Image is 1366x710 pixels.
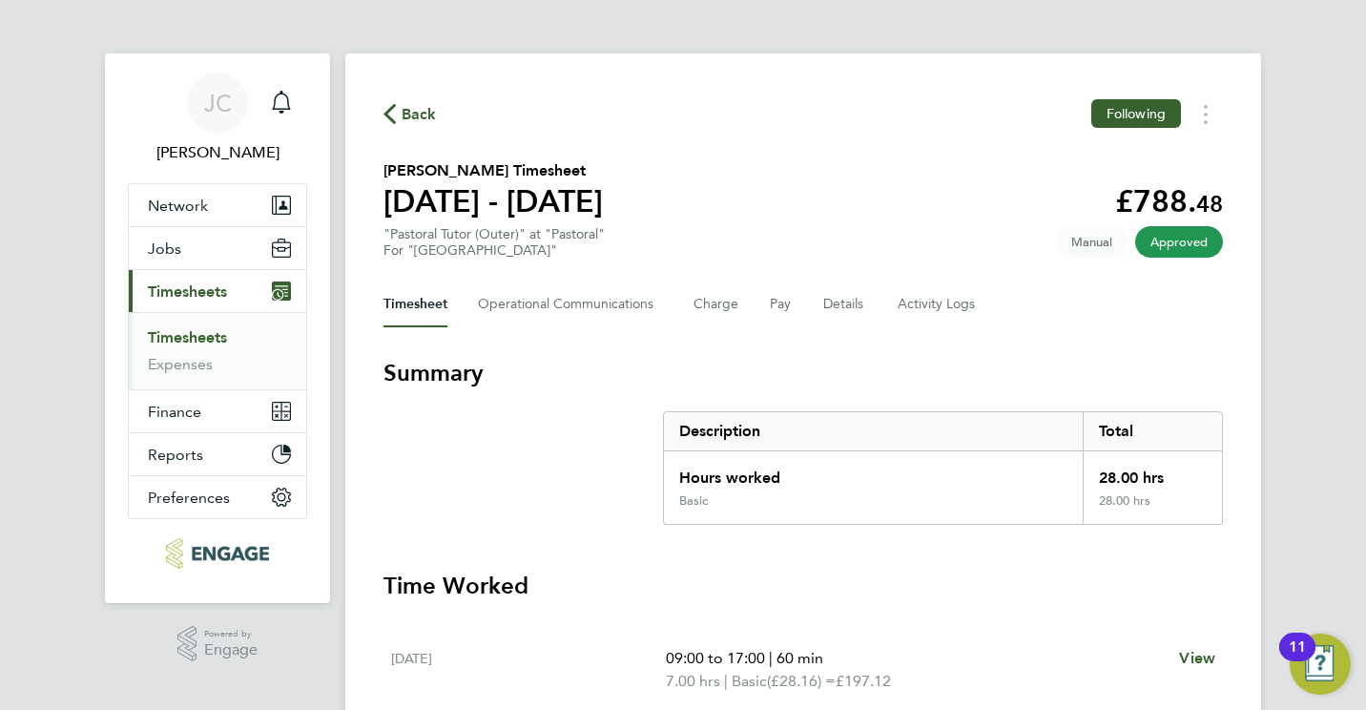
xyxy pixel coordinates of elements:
div: Description [664,412,1083,450]
a: Go to home page [128,538,307,569]
button: Pay [770,282,793,327]
span: Reports [148,446,203,464]
span: Timesheets [148,282,227,301]
div: "Pastoral Tutor (Outer)" at "Pastoral" [383,226,605,259]
span: Basic [732,670,767,693]
span: Engage [204,642,258,658]
button: Finance [129,390,306,432]
span: | [769,649,773,667]
div: 28.00 hrs [1083,493,1222,524]
span: Finance [148,403,201,421]
span: (£28.16) = [767,672,836,690]
a: Powered byEngage [177,626,259,662]
span: James Carey [128,141,307,164]
button: Jobs [129,227,306,269]
nav: Main navigation [105,53,330,603]
span: 09:00 to 17:00 [666,649,765,667]
span: This timesheet has been approved. [1135,226,1223,258]
span: 7.00 hrs [666,672,720,690]
button: Timesheets [129,270,306,312]
div: Summary [663,411,1223,525]
span: Following [1107,105,1166,122]
span: 60 min [776,649,823,667]
h1: [DATE] - [DATE] [383,182,603,220]
h3: Time Worked [383,571,1223,601]
div: Total [1083,412,1222,450]
div: 28.00 hrs [1083,451,1222,493]
button: Charge [693,282,739,327]
span: JC [204,91,232,115]
div: 11 [1289,647,1306,672]
a: View [1179,647,1215,670]
button: Back [383,102,437,126]
button: Following [1091,99,1181,128]
span: Jobs [148,240,181,258]
div: Hours worked [664,451,1083,493]
h3: Summary [383,358,1223,388]
span: Back [402,103,437,126]
button: Network [129,184,306,226]
button: Activity Logs [898,282,978,327]
span: View [1179,649,1215,667]
a: Expenses [148,355,213,373]
div: Basic [679,493,708,509]
app-decimal: £788. [1115,183,1223,219]
button: Details [823,282,867,327]
span: Powered by [204,626,258,642]
img: educationmattersgroup-logo-retina.png [166,538,268,569]
a: JC[PERSON_NAME] [128,73,307,164]
a: Timesheets [148,328,227,346]
button: Open Resource Center, 11 new notifications [1290,634,1351,695]
div: [DATE] [391,647,666,693]
div: Timesheets [129,312,306,389]
span: 48 [1196,190,1223,218]
h2: [PERSON_NAME] Timesheet [383,159,603,182]
button: Preferences [129,476,306,518]
button: Reports [129,433,306,475]
button: Timesheet [383,282,447,327]
span: £197.12 [836,672,891,690]
span: This timesheet was manually created. [1056,226,1128,258]
button: Timesheets Menu [1189,99,1223,129]
span: Network [148,197,208,215]
span: | [724,672,728,690]
button: Operational Communications [478,282,663,327]
div: For "[GEOGRAPHIC_DATA]" [383,242,605,259]
span: Preferences [148,489,230,507]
